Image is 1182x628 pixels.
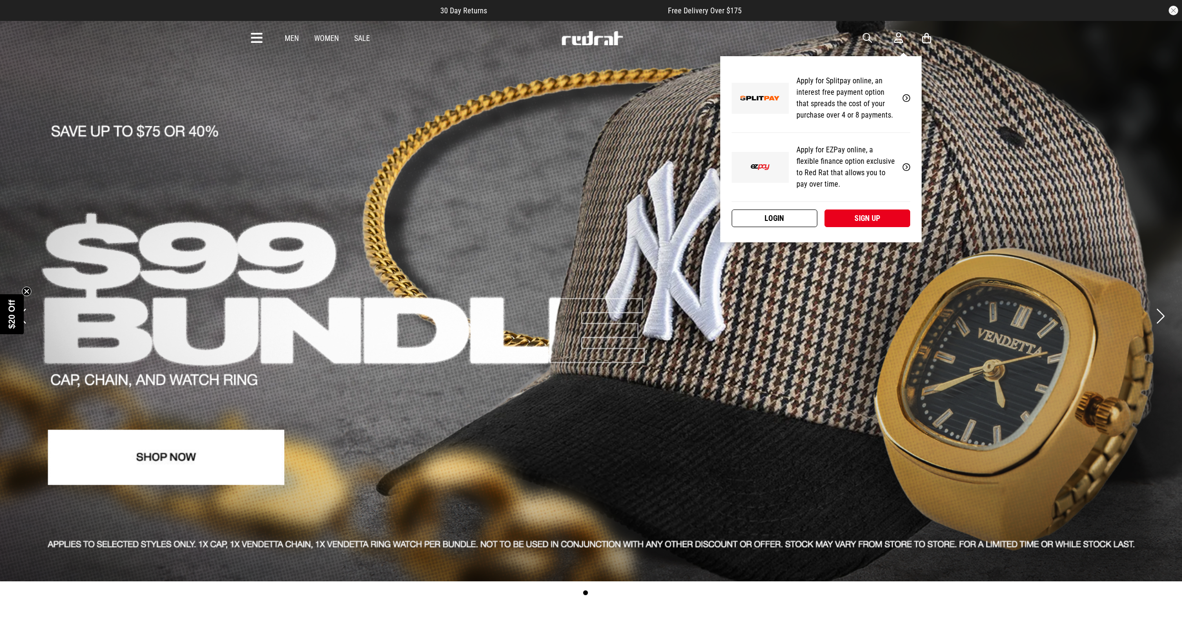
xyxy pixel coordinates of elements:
button: Close teaser [22,287,31,296]
span: Free Delivery Over $175 [668,6,742,15]
a: Men [285,34,299,43]
a: Sale [354,34,370,43]
a: Women [314,34,339,43]
img: Redrat logo [561,31,624,45]
iframe: Customer reviews powered by Trustpilot [506,6,649,15]
button: Open LiveChat chat widget [8,4,36,32]
a: Apply for EZPay online, a flexible finance option exclusive to Red Rat that allows you to pay ove... [732,133,910,202]
span: $20 Off [7,299,17,329]
p: Apply for EZPay online, a flexible finance option exclusive to Red Rat that allows you to pay ove... [796,144,895,190]
button: Next slide [1154,306,1167,327]
a: Sign up [824,209,910,227]
p: Apply for Splitpay online, an interest free payment option that spreads the cost of your purchase... [796,75,895,121]
a: Login [732,209,817,227]
span: 30 Day Returns [440,6,487,15]
a: Apply for Splitpay online, an interest free payment option that spreads the cost of your purchase... [732,64,910,133]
